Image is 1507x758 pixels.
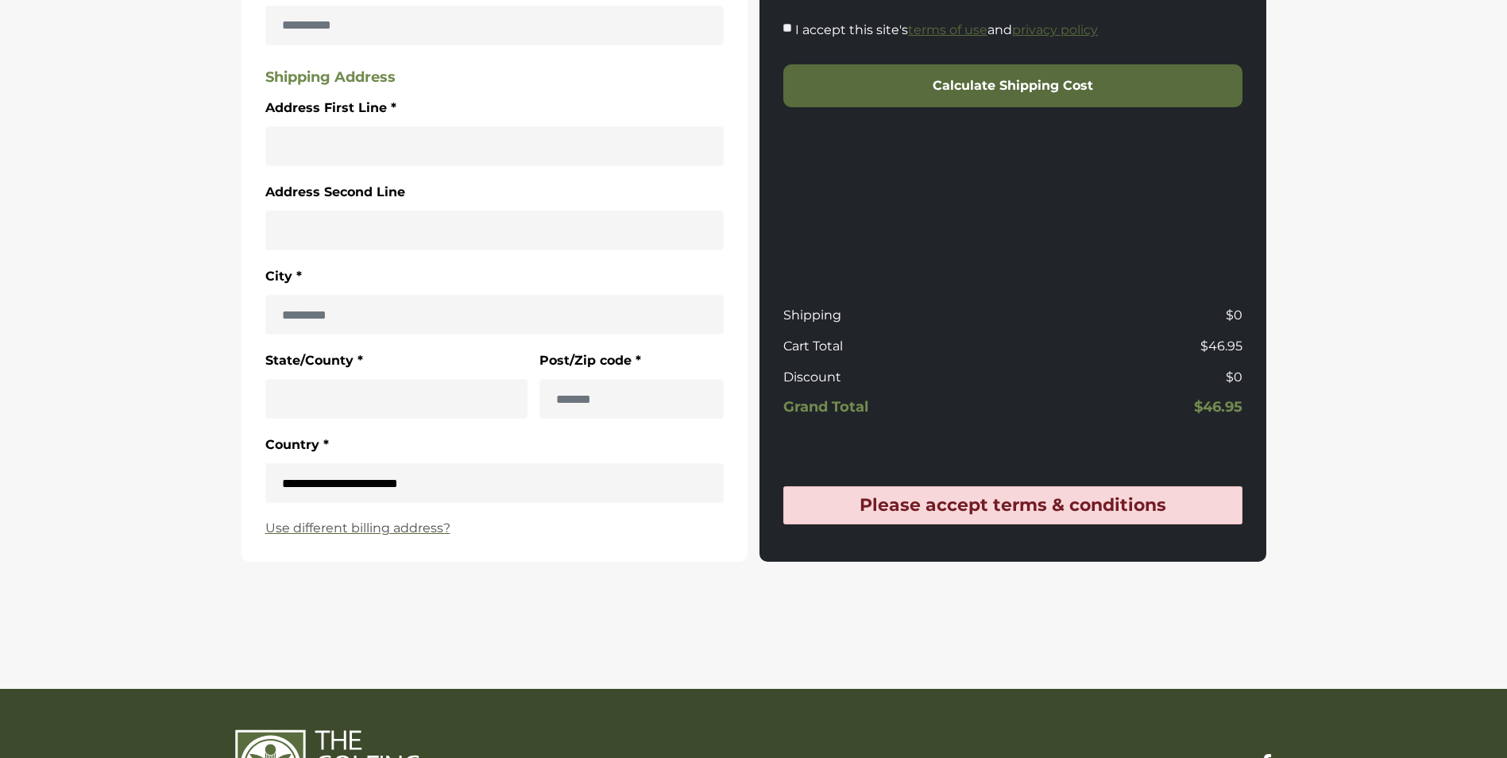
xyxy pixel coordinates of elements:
h5: Shipping Address [265,69,725,87]
label: I accept this site's and [795,20,1098,41]
label: Address First Line * [265,98,396,118]
a: Use different billing address? [265,519,725,538]
h5: $46.95 [1018,399,1242,416]
a: privacy policy [1012,22,1098,37]
label: Address Second Line [265,182,405,203]
label: State/County * [265,350,363,371]
p: Cart Total [783,337,1007,356]
h4: Please accept terms & conditions [792,495,1234,516]
label: City * [265,266,302,287]
p: Discount [783,368,1007,387]
p: $0 [1018,306,1242,325]
label: Post/Zip code * [539,350,641,371]
button: Calculate Shipping Cost [783,64,1242,107]
label: Country * [265,435,329,455]
p: $0 [1018,368,1242,387]
p: $46.95 [1018,337,1242,356]
a: terms of use [908,22,987,37]
p: Shipping [783,306,1007,325]
h5: Grand Total [783,399,1007,416]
